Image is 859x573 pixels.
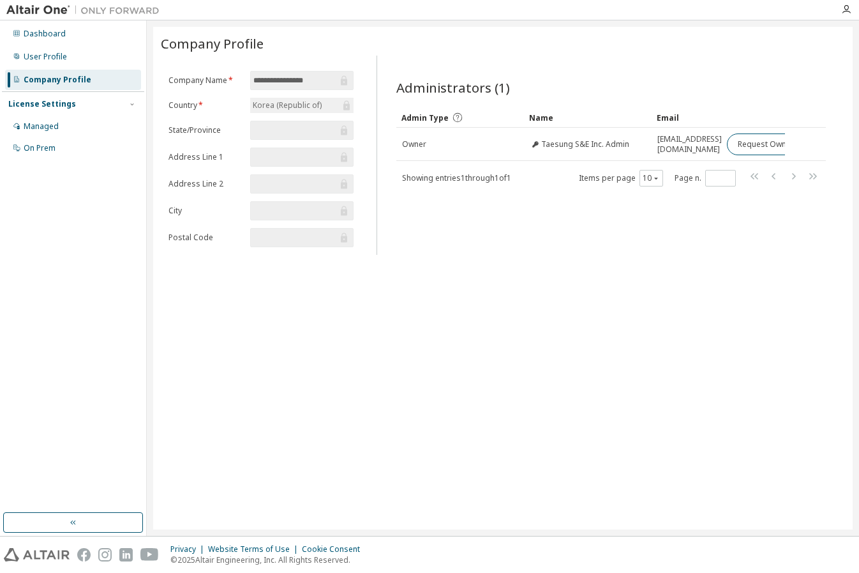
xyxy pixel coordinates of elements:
[170,554,368,565] p: © 2025 Altair Engineering, Inc. All Rights Reserved.
[402,139,426,149] span: Owner
[168,75,243,86] label: Company Name
[643,173,660,183] button: 10
[24,29,66,39] div: Dashboard
[727,134,835,155] button: Request Owner Change
[24,143,56,153] div: On Prem
[541,139,629,149] span: Taesung S&E Inc. Admin
[161,34,264,52] span: Company Profile
[302,544,368,554] div: Cookie Consent
[401,112,449,123] span: Admin Type
[24,52,67,62] div: User Profile
[657,134,722,155] span: [EMAIL_ADDRESS][DOMAIN_NAME]
[8,99,76,109] div: License Settings
[77,548,91,562] img: facebook.svg
[250,98,354,113] div: Korea (Republic of)
[402,172,511,183] span: Showing entries 1 through 1 of 1
[168,179,243,189] label: Address Line 2
[4,548,70,562] img: altair_logo.svg
[675,170,736,187] span: Page n.
[98,548,112,562] img: instagram.svg
[396,79,510,96] span: Administrators (1)
[579,170,663,187] span: Items per page
[657,107,716,128] div: Email
[170,544,208,554] div: Privacy
[168,152,243,162] label: Address Line 1
[529,107,646,128] div: Name
[168,100,243,111] label: Country
[119,548,133,562] img: linkedin.svg
[168,206,243,216] label: City
[168,125,243,135] label: State/Province
[208,544,302,554] div: Website Terms of Use
[140,548,159,562] img: youtube.svg
[6,4,166,17] img: Altair One
[251,98,324,112] div: Korea (Republic of)
[24,75,91,85] div: Company Profile
[168,233,243,243] label: Postal Code
[24,121,59,132] div: Managed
